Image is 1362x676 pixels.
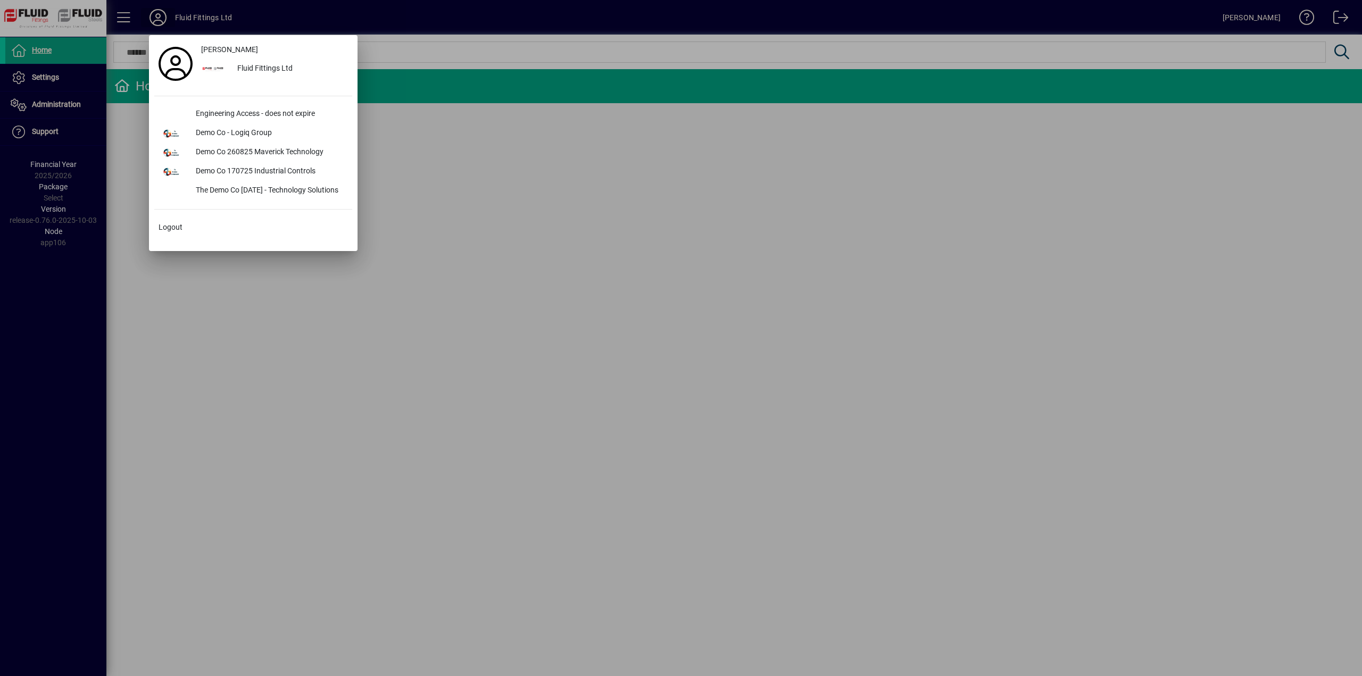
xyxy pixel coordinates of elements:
[159,222,182,233] span: Logout
[197,40,352,60] a: [PERSON_NAME]
[154,105,352,124] button: Engineering Access - does not expire
[187,181,352,201] div: The Demo Co [DATE] - Technology Solutions
[229,60,352,79] div: Fluid Fittings Ltd
[154,54,197,73] a: Profile
[154,218,352,237] button: Logout
[154,181,352,201] button: The Demo Co [DATE] - Technology Solutions
[197,60,352,79] button: Fluid Fittings Ltd
[154,162,352,181] button: Demo Co 170725 Industrial Controls
[201,44,258,55] span: [PERSON_NAME]
[187,162,352,181] div: Demo Co 170725 Industrial Controls
[187,143,352,162] div: Demo Co 260825 Maverick Technology
[187,105,352,124] div: Engineering Access - does not expire
[154,124,352,143] button: Demo Co - Logiq Group
[187,124,352,143] div: Demo Co - Logiq Group
[154,143,352,162] button: Demo Co 260825 Maverick Technology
